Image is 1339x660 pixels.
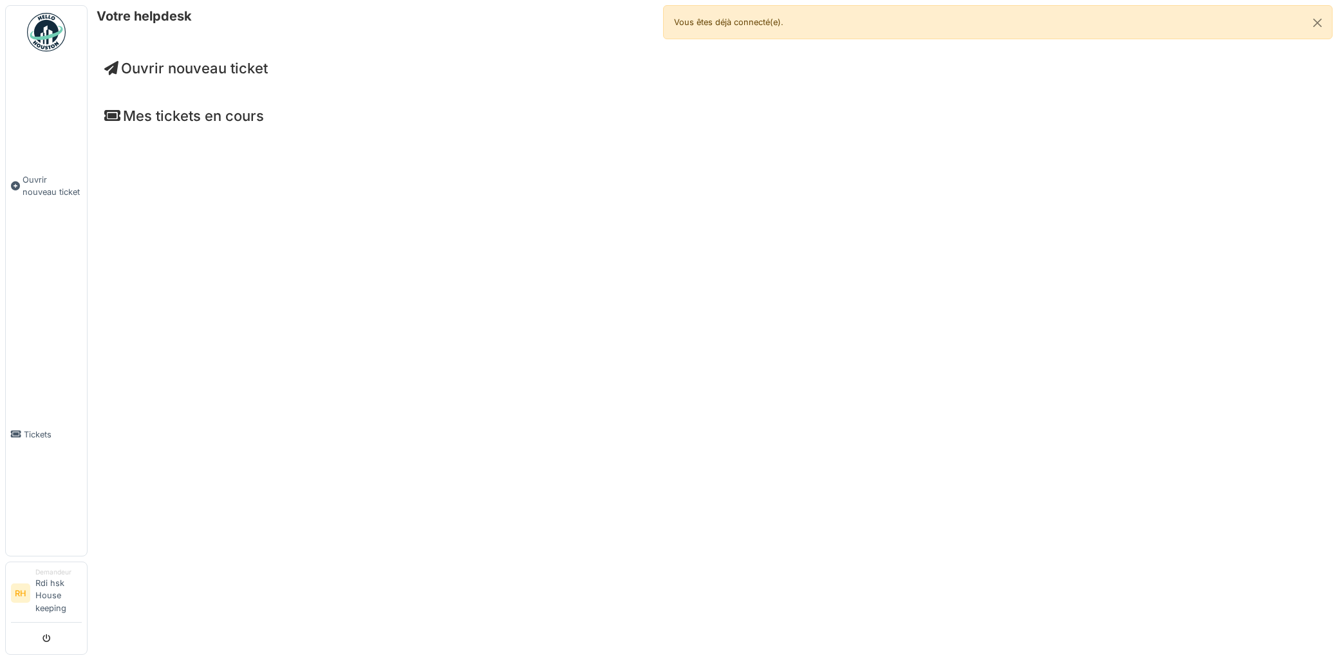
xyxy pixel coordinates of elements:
span: Tickets [24,428,82,441]
a: Tickets [6,313,87,556]
a: RH DemandeurRdi hsk House keeping [11,567,82,623]
button: Close [1303,6,1332,40]
a: Ouvrir nouveau ticket [104,60,268,77]
img: Badge_color-CXgf-gQk.svg [27,13,66,51]
div: Demandeur [35,567,82,577]
h6: Votre helpdesk [97,8,192,24]
a: Ouvrir nouveau ticket [6,59,87,313]
li: RH [11,583,30,603]
div: Vous êtes déjà connecté(e). [663,5,1333,39]
li: Rdi hsk House keeping [35,567,82,619]
span: Ouvrir nouveau ticket [23,174,82,198]
h4: Mes tickets en cours [104,107,1322,124]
